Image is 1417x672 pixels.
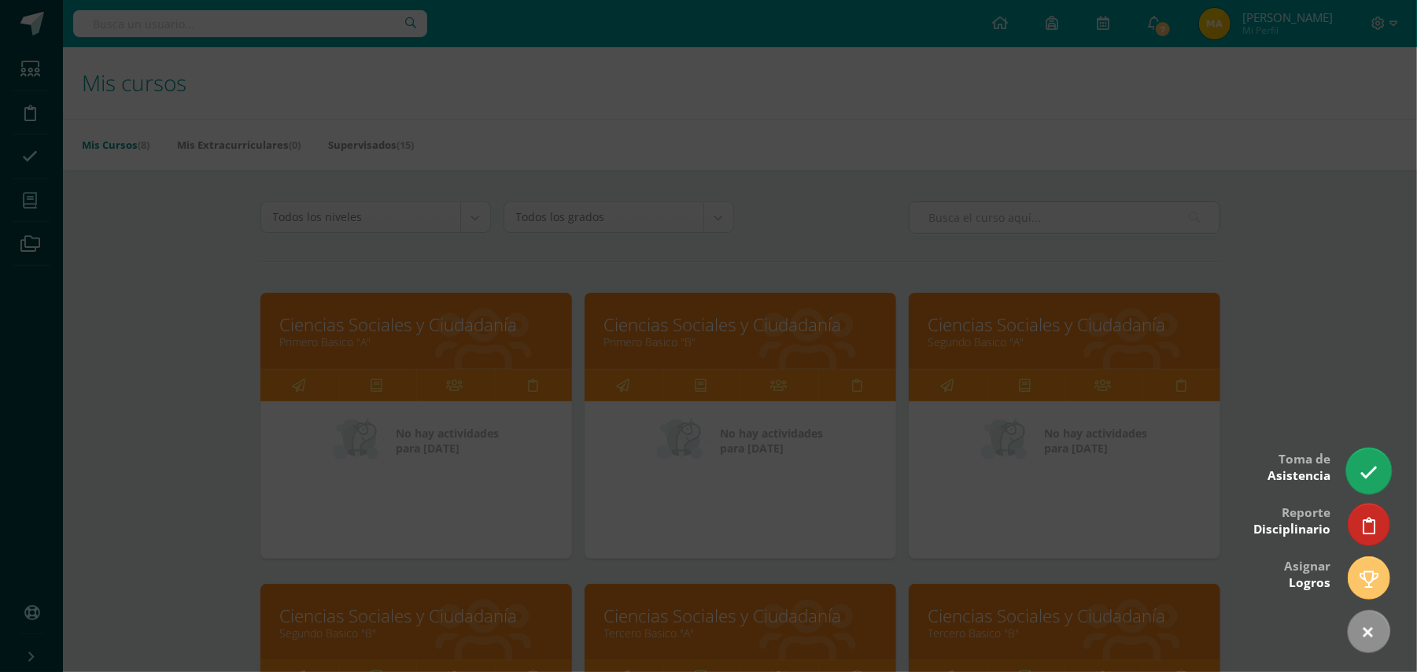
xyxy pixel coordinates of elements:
span: Asistencia [1268,467,1330,484]
span: Disciplinario [1253,521,1330,537]
div: Asignar [1284,548,1330,599]
div: Toma de [1268,441,1330,492]
span: Logros [1289,574,1330,591]
div: Reporte [1253,494,1330,545]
